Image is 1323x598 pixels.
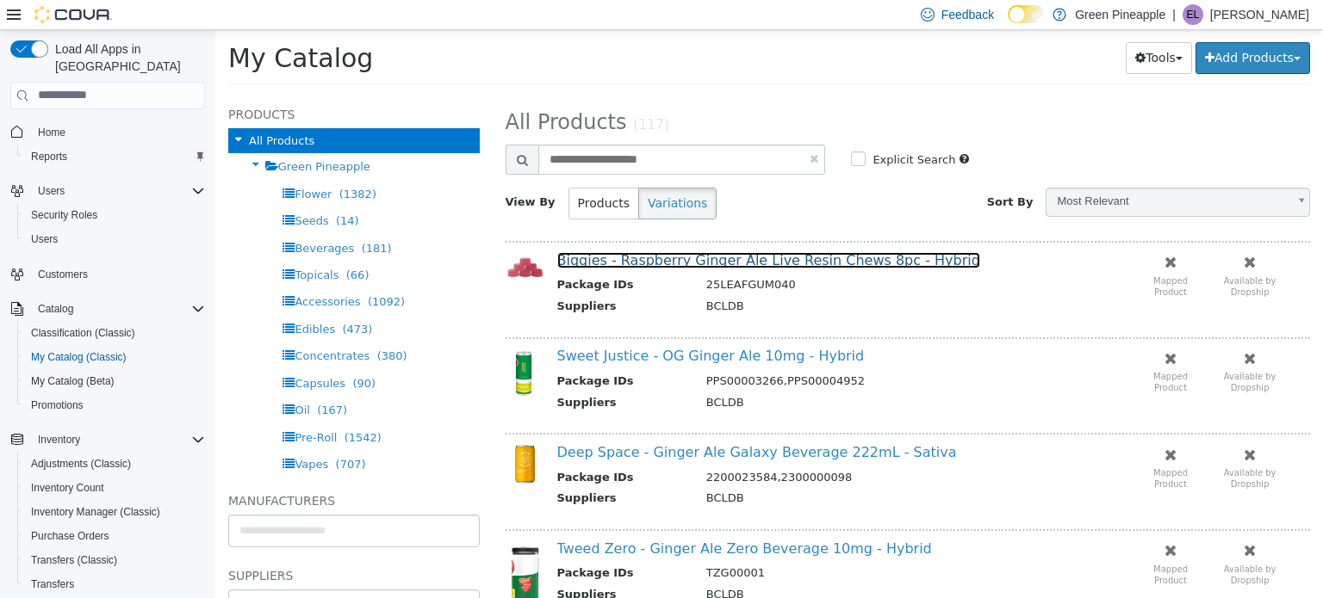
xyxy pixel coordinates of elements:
[152,265,189,278] span: (1092)
[24,229,205,250] span: Users
[24,453,138,474] a: Adjustments (Classic)
[121,184,144,197] span: (14)
[342,510,717,527] a: Tweed Zero - Ginger Ale Zero Beverage 10mg - Hybrid
[31,299,80,319] button: Catalog
[24,574,205,595] span: Transfers
[478,459,887,481] td: BCLDB
[31,150,67,163] span: Reports
[31,529,109,543] span: Purchase Orders
[342,222,765,238] a: Biggies - Raspberry Ginger Ale Live Resin Chews 8pc - Hybrid
[137,347,160,360] span: (90)
[31,577,74,591] span: Transfers
[31,299,205,319] span: Catalog
[290,415,329,453] img: 150
[17,524,212,548] button: Purchase Orders
[24,323,142,343] a: Classification (Classic)
[478,364,887,385] td: BCLDB
[102,373,132,386] span: (167)
[13,74,264,95] h5: Products
[131,238,154,251] span: (66)
[342,268,478,289] th: Suppliers
[24,478,111,498] a: Inventory Count
[31,122,72,143] a: Home
[24,550,124,570] a: Transfers (Classic)
[31,326,135,340] span: Classification (Classic)
[79,373,94,386] span: Oil
[17,321,212,345] button: Classification (Classic)
[79,212,139,225] span: Beverages
[3,120,212,145] button: Home
[24,478,205,498] span: Inventory Count
[31,553,117,567] span: Transfers (Classic)
[124,157,161,170] span: (1382)
[38,433,80,447] span: Inventory
[31,429,205,450] span: Inventory
[34,6,112,23] img: Cova
[342,246,478,268] th: Package IDs
[342,414,742,430] a: Deep Space - Ginger Ale Galaxy Beverage 222mL - Sativa
[13,460,264,481] h5: Manufacturers
[31,398,84,412] span: Promotions
[17,203,212,227] button: Security Roles
[1009,534,1061,555] small: Available by Dropship
[24,502,167,522] a: Inventory Manager (Classic)
[342,459,478,481] th: Suppliers
[24,347,134,367] a: My Catalog (Classic)
[24,453,205,474] span: Adjustments (Classic)
[941,6,994,23] span: Feedback
[24,526,205,546] span: Purchase Orders
[938,534,972,555] small: Mapped Product
[938,438,972,459] small: Mapped Product
[24,371,205,391] span: My Catalog (Beta)
[831,158,1071,185] span: Most Relevant
[79,319,154,332] span: Concentrates
[17,393,212,417] button: Promotions
[418,87,454,102] small: (117)
[17,452,212,476] button: Adjustments (Classic)
[1008,5,1044,23] input: Dark Mode
[24,526,116,546] a: Purchase Orders
[79,238,123,251] span: Topicals
[772,165,818,178] span: Sort By
[121,428,151,441] span: (707)
[342,342,478,364] th: Package IDs
[162,319,192,332] span: (380)
[146,212,177,225] span: (181)
[31,429,87,450] button: Inventory
[31,121,205,143] span: Home
[478,246,887,268] td: 25LEAFGUM040
[24,395,90,416] a: Promotions
[938,246,972,267] small: Mapped Product
[1183,4,1203,25] div: Eden Lafrentz
[24,574,81,595] a: Transfers
[38,268,88,281] span: Customers
[342,439,478,460] th: Package IDs
[342,556,478,577] th: Suppliers
[79,265,145,278] span: Accessories
[31,481,104,495] span: Inventory Count
[24,146,205,167] span: Reports
[24,550,205,570] span: Transfers (Classic)
[24,205,104,225] a: Security Roles
[31,181,205,201] span: Users
[1172,4,1176,25] p: |
[353,157,424,189] button: Products
[63,130,155,143] span: Green Pineapple
[24,229,65,250] a: Users
[3,428,212,452] button: Inventory
[17,476,212,500] button: Inventory Count
[478,534,887,556] td: TZG00001
[79,428,113,441] span: Vapes
[3,179,212,203] button: Users
[31,232,58,246] span: Users
[24,146,74,167] a: Reports
[290,511,329,595] img: 150
[13,535,264,556] h5: Suppliers
[1009,342,1061,362] small: Available by Dropship
[17,145,212,169] button: Reports
[830,157,1095,187] a: Most Relevant
[48,40,205,75] span: Load All Apps in [GEOGRAPHIC_DATA]
[653,121,740,139] label: Explicit Search
[478,342,887,364] td: PPS00003266,PPS00004952
[38,302,73,316] span: Catalog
